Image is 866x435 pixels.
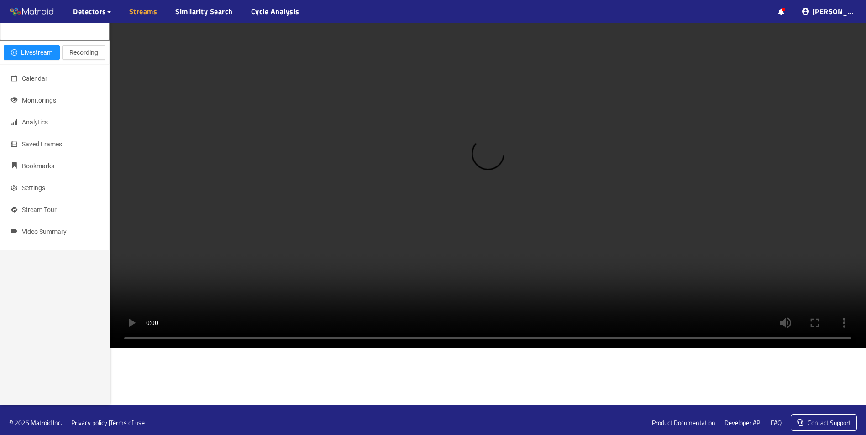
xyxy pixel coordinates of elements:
span: Monitorings [22,97,56,104]
a: Cycle Analysis [251,6,299,17]
a: Privacy policy | [71,418,110,427]
a: Terms of use [110,418,145,427]
span: Livestream [21,47,52,57]
span: Calendar [22,75,47,82]
span: Recording [69,47,98,57]
span: Detectors [73,6,106,17]
a: Streams [129,6,157,17]
a: FAQ [771,418,782,428]
button: pause-circleLivestream [4,45,60,60]
span: calendar [11,75,17,82]
span: Analytics [22,119,48,126]
button: Recording [62,45,105,60]
a: Similarity Search [175,6,233,17]
span: Video Summary [22,228,67,235]
span: Settings [22,184,45,192]
span: Saved Frames [22,140,62,148]
a: Product Documentation [652,418,715,428]
span: Contact Support [808,418,851,427]
a: Developer API [724,418,761,428]
span: setting [11,185,17,191]
span: pause-circle [11,49,17,57]
span: Bookmarks [22,162,54,170]
a: Contact Support [791,414,857,431]
span: © 2025 Matroid Inc. [9,418,62,428]
img: Matroid logo [9,5,55,19]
